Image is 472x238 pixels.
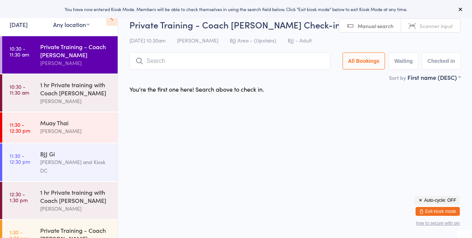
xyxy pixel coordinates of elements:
a: [DATE] [10,20,28,28]
label: Sort by [389,74,406,81]
div: 1 hr Private training with Coach [PERSON_NAME] [40,188,111,204]
div: [PERSON_NAME] [40,127,111,135]
div: BJJ Gi [40,150,111,158]
a: 10:30 -11:30 amPrivate Training - Coach [PERSON_NAME][PERSON_NAME] [2,36,118,74]
button: Exit kiosk mode [416,207,460,216]
div: [PERSON_NAME] [40,59,111,67]
a: 10:30 -11:30 am1 hr Private training with Coach [PERSON_NAME][PERSON_NAME] [2,74,118,112]
span: Scanner input [420,22,453,30]
input: Search [129,52,330,69]
time: 11:30 - 12:30 pm [10,153,30,164]
div: Muay Thai [40,119,111,127]
div: [PERSON_NAME] and Kiosk DC [40,158,111,175]
button: Waiting [389,52,418,69]
span: Manual search [358,22,393,30]
button: Checked in [422,52,461,69]
button: All Bookings [343,52,385,69]
div: Any location [53,20,90,28]
div: You're the first one here! Search above to check in. [129,85,264,93]
span: [PERSON_NAME] [177,37,218,44]
button: how to secure with pin [416,221,460,226]
a: 12:30 -1:30 pm1 hr Private training with Coach [PERSON_NAME][PERSON_NAME] [2,182,118,219]
time: 12:30 - 1:30 pm [10,191,28,203]
span: BJJ Area - (Upstairs) [230,37,276,44]
div: [PERSON_NAME] [40,97,111,105]
div: You have now entered Kiosk Mode. Members will be able to check themselves in using the search fie... [12,6,460,12]
time: 10:30 - 11:30 am [10,84,29,95]
div: [PERSON_NAME] [40,204,111,213]
a: 11:30 -12:30 pmBJJ Gi[PERSON_NAME] and Kiosk DC [2,143,118,181]
div: Private Training - Coach [PERSON_NAME] [40,42,111,59]
span: BJJ - Adult [288,37,312,44]
time: 11:30 - 12:30 pm [10,122,30,133]
div: 1 hr Private training with Coach [PERSON_NAME] [40,81,111,97]
button: Auto-cycle: OFF [414,196,460,205]
span: [DATE] 10:30am [129,37,166,44]
a: 11:30 -12:30 pmMuay Thai[PERSON_NAME] [2,112,118,143]
h2: Private Training - Coach [PERSON_NAME] Check-in [129,18,461,31]
div: First name (DESC) [407,73,461,81]
time: 10:30 - 11:30 am [10,45,29,57]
